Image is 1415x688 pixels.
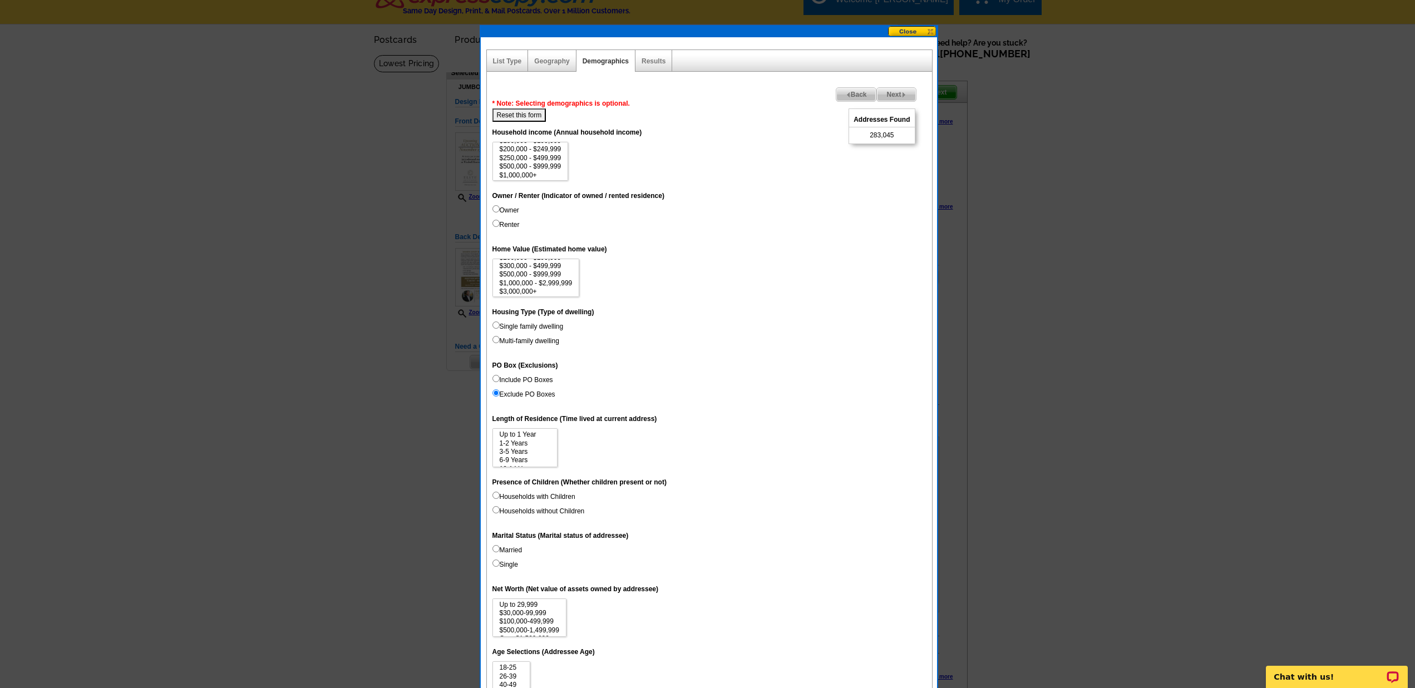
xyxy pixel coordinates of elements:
option: 26-39 [499,672,525,681]
label: Households without Children [492,506,585,516]
option: $30,000-99,999 [499,609,560,617]
a: Back [836,87,877,102]
option: $1,000,000+ [499,171,563,180]
input: Exclude PO Boxes [492,389,500,397]
img: button-prev-arrow-gray.png [846,92,851,97]
option: 18-25 [499,664,525,672]
option: $500,000 - $999,999 [499,270,574,279]
label: Households with Children [492,492,575,502]
label: Length of Residence (Time lived at current address) [492,414,657,424]
a: Demographics [583,57,629,65]
input: Include PO Boxes [492,375,500,382]
a: Geography [534,57,569,65]
option: 6-9 Years [499,456,551,464]
option: $500,000-1,499,999 [499,626,560,635]
option: 3-5 Years [499,448,551,456]
input: Households without Children [492,506,500,513]
option: $1,000,000 - $2,999,999 [499,279,574,288]
a: List Type [493,57,522,65]
label: Household income (Annual household income) [492,127,642,137]
label: Presence of Children (Whether children present or not) [492,477,667,487]
option: $300,000 - $499,999 [499,262,574,270]
option: Over $1,500,000 [499,635,560,643]
input: Renter [492,220,500,227]
label: PO Box (Exclusions) [492,360,558,370]
label: Owner [492,205,519,215]
input: Multi-family dwelling [492,336,500,343]
label: Include PO Boxes [492,375,553,385]
label: Single family dwelling [492,321,564,331]
label: Home Value (Estimated home value) [492,244,607,254]
input: Households with Children [492,492,500,499]
option: $3,000,000+ [499,288,574,296]
option: 1-2 Years [499,439,551,448]
span: Back [836,88,876,101]
a: Results [642,57,665,65]
span: * Note: Selecting demographics is optional. [492,100,630,107]
option: $250,000 - $499,999 [499,154,563,162]
option: Up to 29,999 [499,601,560,609]
button: Reset this form [492,108,546,122]
label: Renter [492,220,520,230]
option: Up to 1 Year [499,430,551,439]
img: button-next-arrow-gray.png [901,92,906,97]
input: Single [492,560,500,567]
input: Owner [492,205,500,212]
input: Single family dwelling [492,321,500,329]
label: Exclude PO Boxes [492,389,555,399]
label: Multi-family dwelling [492,336,559,346]
input: Married [492,545,500,552]
label: Owner / Renter (Indicator of owned / rented residence) [492,191,664,201]
span: 283,045 [870,130,894,140]
option: $200,000 - $249,999 [499,145,563,154]
option: 10-14 Years [499,465,551,473]
label: Housing Type (Type of dwelling) [492,307,594,317]
label: Age Selections (Addressee Age) [492,647,595,657]
label: Married [492,545,522,555]
span: Next [877,88,915,101]
option: $100,000-499,999 [499,617,560,626]
span: Addresses Found [849,112,914,127]
option: $500,000 - $999,999 [499,162,563,171]
iframe: LiveChat chat widget [1259,653,1415,688]
label: Marital Status (Marital status of addressee) [492,531,629,541]
label: Single [492,560,518,570]
label: Net Worth (Net value of assets owned by addressee) [492,584,659,594]
a: Next [876,87,916,102]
